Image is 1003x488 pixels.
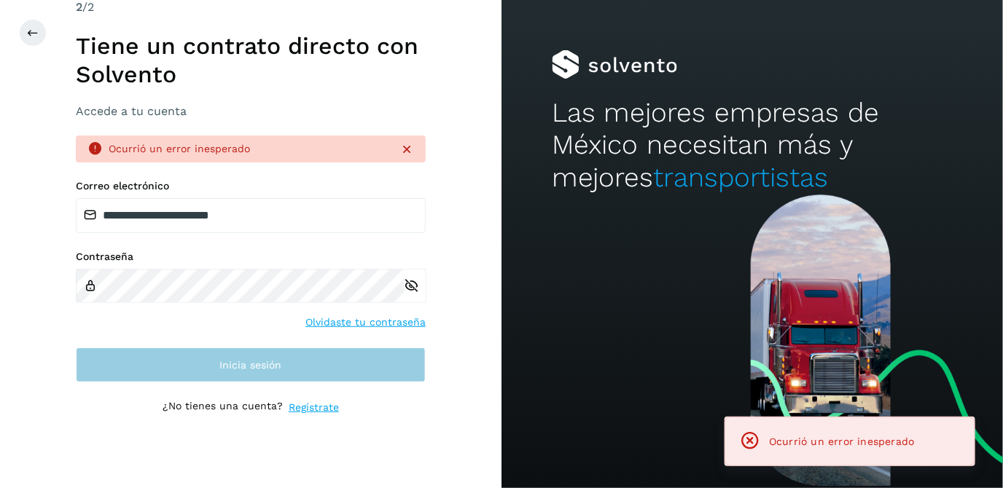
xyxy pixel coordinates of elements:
[654,162,829,193] span: transportistas
[769,436,914,447] span: Ocurrió un error inesperado
[220,360,282,370] span: Inicia sesión
[163,400,283,415] p: ¿No tienes una cuenta?
[76,251,426,263] label: Contraseña
[76,32,426,88] h1: Tiene un contrato directo con Solvento
[76,180,426,192] label: Correo electrónico
[76,347,426,382] button: Inicia sesión
[305,315,426,330] a: Olvidaste tu contraseña
[289,400,339,415] a: Regístrate
[552,97,953,194] h2: Las mejores empresas de México necesitan más y mejores
[109,141,388,157] div: Ocurrió un error inesperado
[76,104,426,118] h3: Accede a tu cuenta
